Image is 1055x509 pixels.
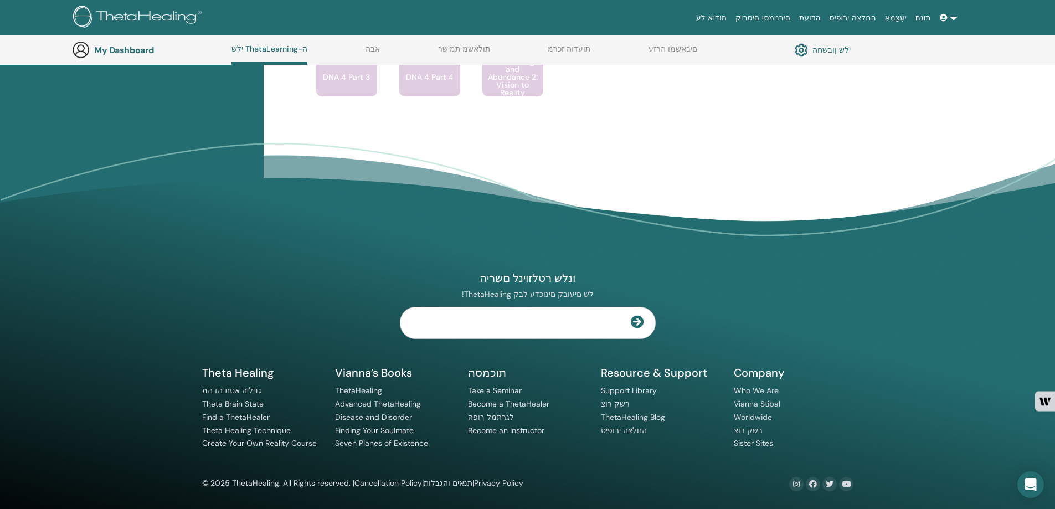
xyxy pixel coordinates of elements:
a: Become an Instructor [468,425,544,435]
h5: Company [734,366,853,380]
div: © 2025 ThetaHealing. All Rights reserved. | | | [202,477,523,490]
a: תולאשמ תמישר [438,44,490,62]
a: Seven Planes of Existence [335,438,428,448]
a: Take a Seminar [468,385,522,395]
a: יעִצָמְאֶ [881,8,911,28]
a: םיבאשמו הרזע [649,44,697,62]
a: רשק רוצ [734,425,763,435]
img: logo.png [73,6,205,30]
a: Worldwide [734,412,772,422]
div: Open Intercom Messenger [1017,471,1044,498]
a: ThetaHealing Blog [601,412,665,422]
a: תנאים והגבלות [424,478,472,488]
a: לגרתמל ךופה [468,412,514,422]
a: Advanced ThetaHealing [335,399,421,409]
a: Manifesting and Abundance 2: Vision to Reality Manifesting and Abundance 2: Vision to Reality [482,19,543,119]
h5: Vianna’s Books [335,366,455,380]
a: אבה [366,44,380,62]
a: רשק רוצ [601,399,630,409]
a: Cancellation Policy [354,478,422,488]
p: DNA 4 Part 3 [318,73,374,81]
a: גניליה אטת הז המ [202,385,261,395]
h5: Resource & Support [601,366,721,380]
a: Privacy Policy [474,478,523,488]
a: תודוא לע [692,8,731,28]
a: Become a ThetaHealer [468,399,549,409]
a: ילש ThetaLearning-ה [231,44,307,65]
h5: תוכמסה [468,366,588,380]
a: DNA 4 Part 4 DNA 4 Part 4 [399,19,460,119]
p: !ThetaHealing לש םיעובק םינוכדע לבק [400,289,656,299]
a: ThetaHealing [335,385,382,395]
a: Finding Your Soulmate [335,425,414,435]
a: Theta Brain State [202,399,264,409]
p: DNA 4 Part 4 [402,73,458,81]
a: החלצה ירופיס [825,8,881,28]
a: החלצה ירופיס [601,425,647,435]
h5: Theta Healing [202,366,322,380]
h4: ונלש רטלזוינל םשריה [400,271,656,285]
a: ילש ןובשחה [795,40,851,59]
a: Support Library [601,385,657,395]
h3: My Dashboard [94,45,205,55]
a: Sister Sites [734,438,773,448]
a: Disease and Disorder [335,412,412,422]
a: תונח [911,8,935,28]
a: Vianna Stibal [734,399,780,409]
a: תועדוה זכרמ [548,44,590,62]
a: DNA 4 Part 3 DNA 4 Part 3 [316,19,377,119]
a: Who We Are [734,385,779,395]
a: הדועת [795,8,825,28]
a: םירנימסו םיסרוק [731,8,795,28]
img: cog.svg [795,40,808,59]
a: Find a ThetaHealer [202,412,270,422]
p: Manifesting and Abundance 2: Vision to Reality [482,58,543,96]
a: Create Your Own Reality Course [202,438,317,448]
img: generic-user-icon.jpg [72,41,90,59]
a: Theta Healing Technique [202,425,291,435]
